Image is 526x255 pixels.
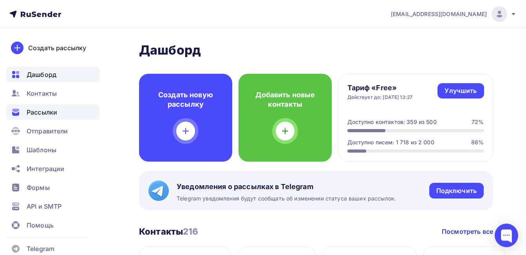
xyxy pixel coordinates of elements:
a: Контакты [6,86,99,101]
span: Отправители [27,126,68,136]
div: Доступно контактов: 359 из 500 [347,118,437,126]
h4: Тариф «Free» [347,83,413,93]
a: Рассылки [6,104,99,120]
h4: Создать новую рассылку [152,90,220,109]
a: Формы [6,180,99,195]
h3: Контакты [139,226,199,237]
span: Контакты [27,89,57,98]
span: Telegram уведомления будут сообщать об изменении статуса ваших рассылок. [177,195,396,202]
span: [EMAIL_ADDRESS][DOMAIN_NAME] [391,10,487,18]
span: Рассылки [27,107,57,117]
span: Telegram [27,244,54,253]
div: Действует до: [DATE] 13:27 [347,94,413,100]
div: Доступно писем: 1 718 из 2 000 [347,138,434,146]
div: Подключить [436,186,477,195]
a: [EMAIL_ADDRESS][DOMAIN_NAME] [391,6,517,22]
div: 72% [472,118,484,126]
span: Шаблоны [27,145,56,155]
a: Дашборд [6,67,99,82]
div: Улучшить [445,86,477,95]
span: Уведомления о рассылках в Telegram [177,182,396,191]
h2: Дашборд [139,42,493,58]
a: Посмотреть все [442,227,493,236]
h4: Добавить новые контакты [251,90,319,109]
a: Шаблоны [6,142,99,158]
a: Отправители [6,123,99,139]
span: 216 [183,226,198,237]
span: API и SMTP [27,202,61,211]
span: Формы [27,183,50,192]
span: Интеграции [27,164,64,173]
div: Создать рассылку [28,43,86,53]
span: Помощь [27,220,54,230]
span: Дашборд [27,70,56,79]
div: 86% [471,138,484,146]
